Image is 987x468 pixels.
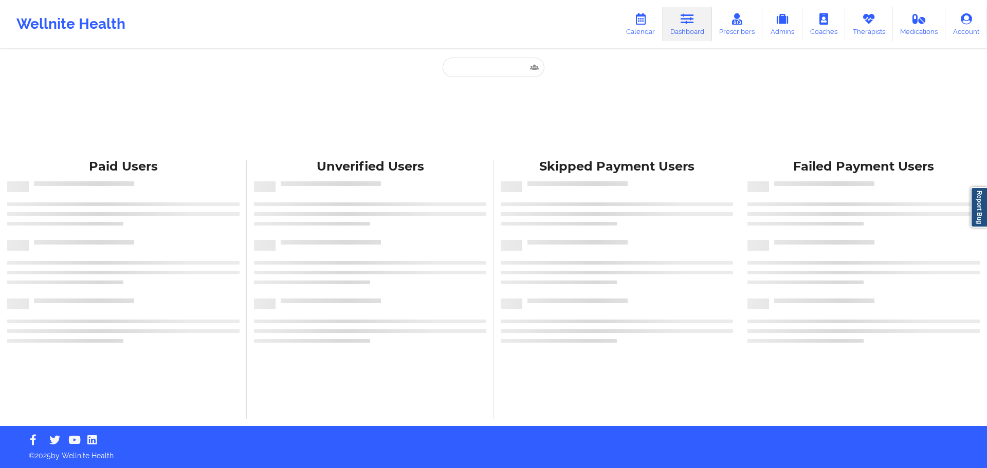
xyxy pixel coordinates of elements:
div: Unverified Users [254,159,486,175]
a: Dashboard [663,7,712,41]
a: Calendar [618,7,663,41]
div: Paid Users [7,159,240,175]
a: Account [945,7,987,41]
a: Admins [762,7,802,41]
a: Therapists [845,7,893,41]
a: Medications [893,7,946,41]
a: Prescribers [712,7,763,41]
div: Failed Payment Users [747,159,980,175]
a: Report Bug [971,187,987,228]
p: © 2025 by Wellnite Health [22,443,965,461]
a: Coaches [802,7,845,41]
div: Skipped Payment Users [501,159,733,175]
